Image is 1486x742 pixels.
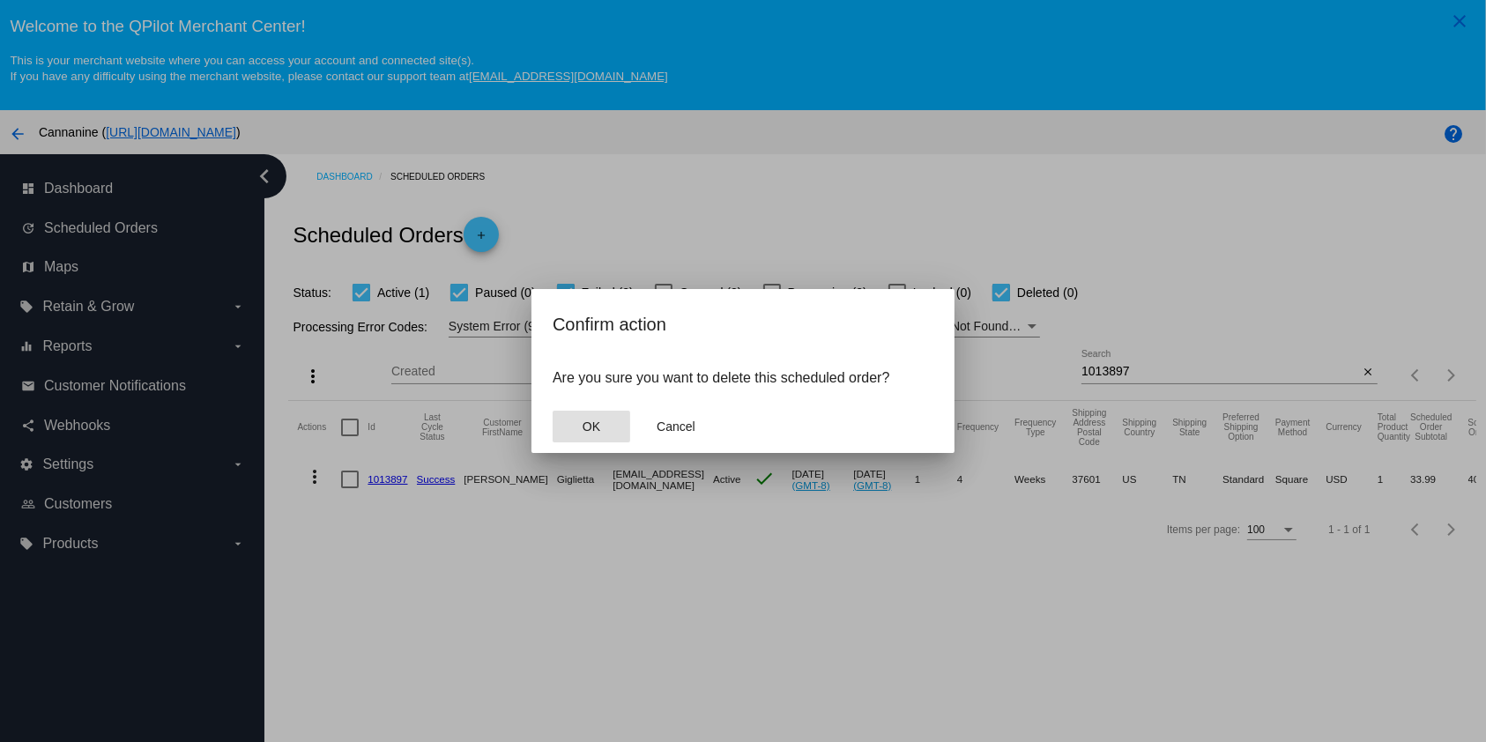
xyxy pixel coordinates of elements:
span: OK [583,419,600,434]
h2: Confirm action [553,310,933,338]
button: Close dialog [637,411,715,442]
p: Are you sure you want to delete this scheduled order? [553,370,933,386]
button: Close dialog [553,411,630,442]
span: Cancel [657,419,695,434]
